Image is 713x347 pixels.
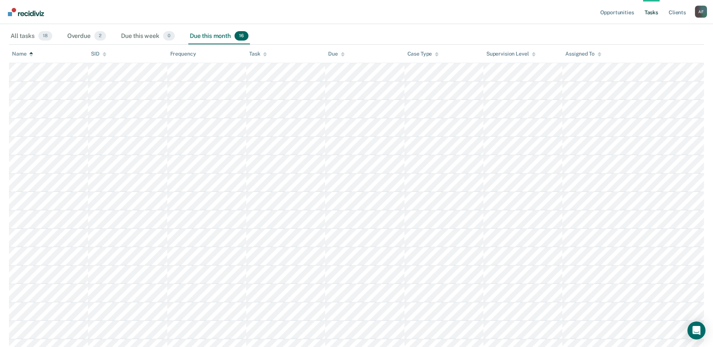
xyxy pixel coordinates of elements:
div: Supervision Level [486,51,536,57]
div: SID [91,51,106,57]
div: Task [249,51,267,57]
span: 16 [235,31,248,41]
div: Overdue2 [66,28,107,45]
img: Recidiviz [8,8,44,16]
span: 0 [163,31,175,41]
div: Due this week0 [120,28,176,45]
div: A F [695,6,707,18]
div: Frequency [170,51,196,57]
div: Assigned To [565,51,601,57]
button: Profile dropdown button [695,6,707,18]
div: Due [328,51,345,57]
span: 18 [38,31,52,41]
div: All tasks18 [9,28,54,45]
div: Case Type [407,51,439,57]
div: Due this month16 [188,28,250,45]
div: Name [12,51,33,57]
span: 2 [94,31,106,41]
div: Open Intercom Messenger [687,321,705,339]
